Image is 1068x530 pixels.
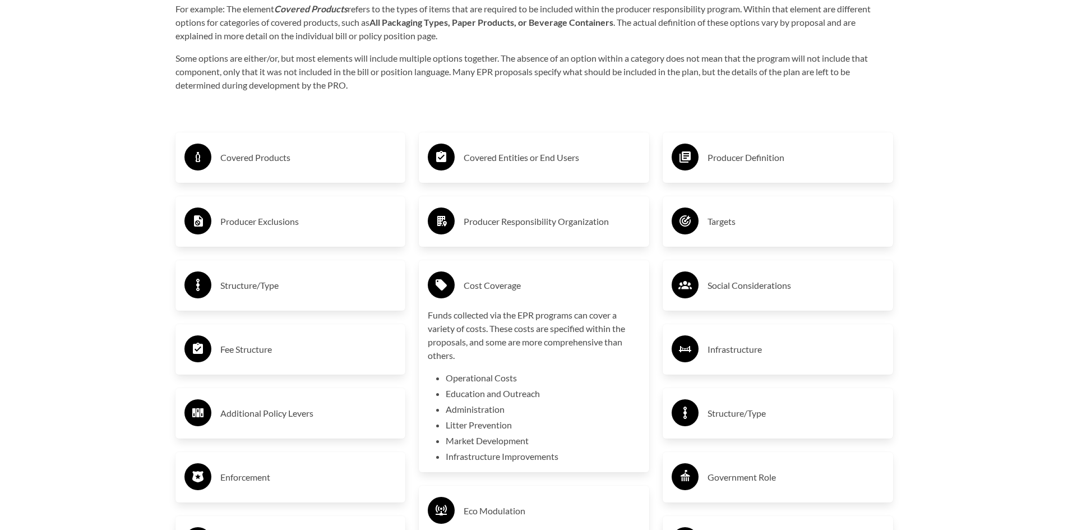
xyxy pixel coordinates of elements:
[175,2,893,43] p: For example: The element refers to the types of items that are required to be included within the...
[175,52,893,92] p: Some options are either/or, but most elements will include multiple options together. The absence...
[464,276,640,294] h3: Cost Coverage
[708,276,884,294] h3: Social Considerations
[428,308,640,362] p: Funds collected via the EPR programs can cover a variety of costs. These costs are specified with...
[708,149,884,167] h3: Producer Definition
[708,340,884,358] h3: Infrastructure
[220,468,397,486] h3: Enforcement
[220,149,397,167] h3: Covered Products
[220,276,397,294] h3: Structure/Type
[708,468,884,486] h3: Government Role
[369,17,613,27] strong: All Packaging Types, Paper Products, or Beverage Containers
[446,371,640,385] li: Operational Costs
[464,149,640,167] h3: Covered Entities or End Users
[220,340,397,358] h3: Fee Structure
[708,213,884,231] h3: Targets
[446,403,640,416] li: Administration
[446,418,640,432] li: Litter Prevention
[274,3,348,14] strong: Covered Products
[464,213,640,231] h3: Producer Responsibility Organization
[708,404,884,422] h3: Structure/Type
[446,387,640,400] li: Education and Outreach
[220,404,397,422] h3: Additional Policy Levers
[446,450,640,463] li: Infrastructure Improvements
[464,502,640,520] h3: Eco Modulation
[220,213,397,231] h3: Producer Exclusions
[446,434,640,448] li: Market Development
